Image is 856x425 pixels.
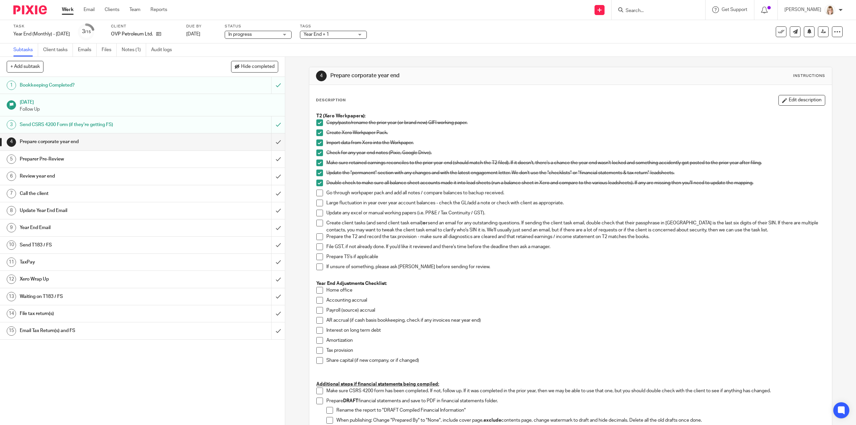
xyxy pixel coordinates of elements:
[151,43,177,57] a: Audit logs
[326,263,825,270] p: If unsure of something, please ask [PERSON_NAME] before sending for review.
[316,281,387,286] strong: Year End Adjustments Checklist:
[62,6,74,13] a: Work
[20,137,183,147] h1: Prepare corporate year end
[7,292,16,301] div: 13
[326,337,825,344] p: Amortization
[326,297,825,304] p: Accounting accrual
[326,317,825,324] p: AR accrual (if cash basis bookkeeping, check if any invoices near year end)
[20,274,183,284] h1: Xero Wrap Up
[326,119,825,126] p: Copy/paste/rename the prior year (or brand new) GIFI working paper.
[122,43,146,57] a: Notes (1)
[625,8,685,14] input: Search
[78,43,97,57] a: Emails
[722,7,747,12] span: Get Support
[228,32,252,37] span: In progress
[7,172,16,181] div: 6
[784,6,821,13] p: [PERSON_NAME]
[326,200,825,206] p: Large fluctuation in year over year account balances - check the GL/add a note or check with clie...
[316,98,346,103] p: Description
[225,24,292,29] label: Status
[316,114,365,118] strong: T2 (Xero Workpapers):
[13,31,70,37] div: Year End (Monthly) - July 2025
[7,257,16,267] div: 11
[20,309,183,319] h1: File tax return(s)
[326,398,825,404] p: Prepare financial statements and save to PDF in financial statements folder.
[111,31,153,37] p: OVP Petroleum Ltd.
[20,257,183,267] h1: TaxPay
[7,137,16,147] div: 4
[326,129,825,136] p: Create Xero Workpaper Pack.
[150,6,167,13] a: Reports
[326,327,825,334] p: Interest on long term debt
[326,139,825,146] p: Import data from Xero into the Workpaper.
[336,417,825,424] p: When publishing: Change "Prepared By" to "None", include cover page, contents page, change waterm...
[7,309,16,318] div: 14
[326,357,825,364] p: Share capital (if new company, or if changed)
[43,43,73,57] a: Client tasks
[7,154,16,164] div: 5
[326,170,825,176] p: Update the "permanent" section with any changes and with the latest engagement letter. We don't u...
[7,275,16,284] div: 12
[13,24,70,29] label: Task
[7,120,16,129] div: 3
[326,190,825,196] p: Go through workpaper pack and add all notes / compare balances to backup received.
[20,80,183,90] h1: Bookkeeping Completed?
[825,5,835,15] img: Tayler%20Headshot%20Compressed%20Resized%202.jpg
[304,32,329,37] span: Year End + 1
[343,399,358,403] strong: DRAFT
[7,189,16,198] div: 7
[20,106,279,113] p: Follow Up
[82,28,91,35] div: 3
[326,253,825,260] p: Prepare T5's if applicable
[186,32,200,36] span: [DATE]
[20,154,183,164] h1: Preparer Pre-Review
[20,206,183,216] h1: Update Year End Email
[105,6,119,13] a: Clients
[102,43,117,57] a: Files
[326,307,825,314] p: Payroll (source) accrual
[326,388,825,394] p: Make sure CSRS 4200 form has been completed. If not, follow up. If it was completed in the prior ...
[778,95,825,106] button: Edit description
[85,30,91,34] small: /15
[326,149,825,156] p: Check for any year-end notes (Pixie, Google Drive).
[84,6,95,13] a: Email
[20,120,183,130] h1: Send CSRS 4200 Form (if they're getting FS)
[7,240,16,250] div: 10
[13,31,70,37] div: Year End (Monthly) - [DATE]
[326,233,825,240] p: Prepare the T2 and record the tax provision - make sure all diagnostics are cleared and that reta...
[129,6,140,13] a: Team
[7,223,16,232] div: 9
[326,180,825,186] p: Double check to make sure all balance sheet accounts made it into lead sheets (run a balance shee...
[7,206,16,215] div: 8
[231,61,278,72] button: Hide completed
[111,24,178,29] label: Client
[186,24,216,29] label: Due by
[13,43,38,57] a: Subtasks
[7,326,16,336] div: 15
[20,171,183,181] h1: Review year end
[326,210,825,216] p: Update any excel or manual working papers (i.e. PP&E / Tax Continuity / GST).
[241,64,275,70] span: Hide completed
[793,73,825,79] div: Instructions
[316,382,439,387] u: Additional steps if financial statements being compiled:
[326,220,825,233] p: Create client tasks (and send client task email) send an email for any outstanding questions. If ...
[326,347,825,354] p: Tax provision
[423,221,428,225] strong: or
[336,407,825,414] p: Rename the report to "DRAFT Compiled Financial Information"
[20,223,183,233] h1: Year End Email
[484,418,501,423] strong: exclude
[316,71,327,81] div: 4
[300,24,367,29] label: Tags
[326,160,825,166] p: Make sure retained earnings reconciles to the prior year-end (should match the T2 filed). If it d...
[7,61,43,72] button: + Add subtask
[13,5,47,14] img: Pixie
[20,189,183,199] h1: Call the client
[20,240,183,250] h1: Send T183 / FS
[20,97,279,106] h1: [DATE]
[7,81,16,90] div: 1
[330,72,585,79] h1: Prepare corporate year end
[326,287,825,294] p: Home office
[20,292,183,302] h1: Waiting on T183 / FS
[326,243,825,250] p: File GST, if not already done. If you'd like it reviewed and there's time before the deadline the...
[20,326,183,336] h1: Email Tax Return(s) and FS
